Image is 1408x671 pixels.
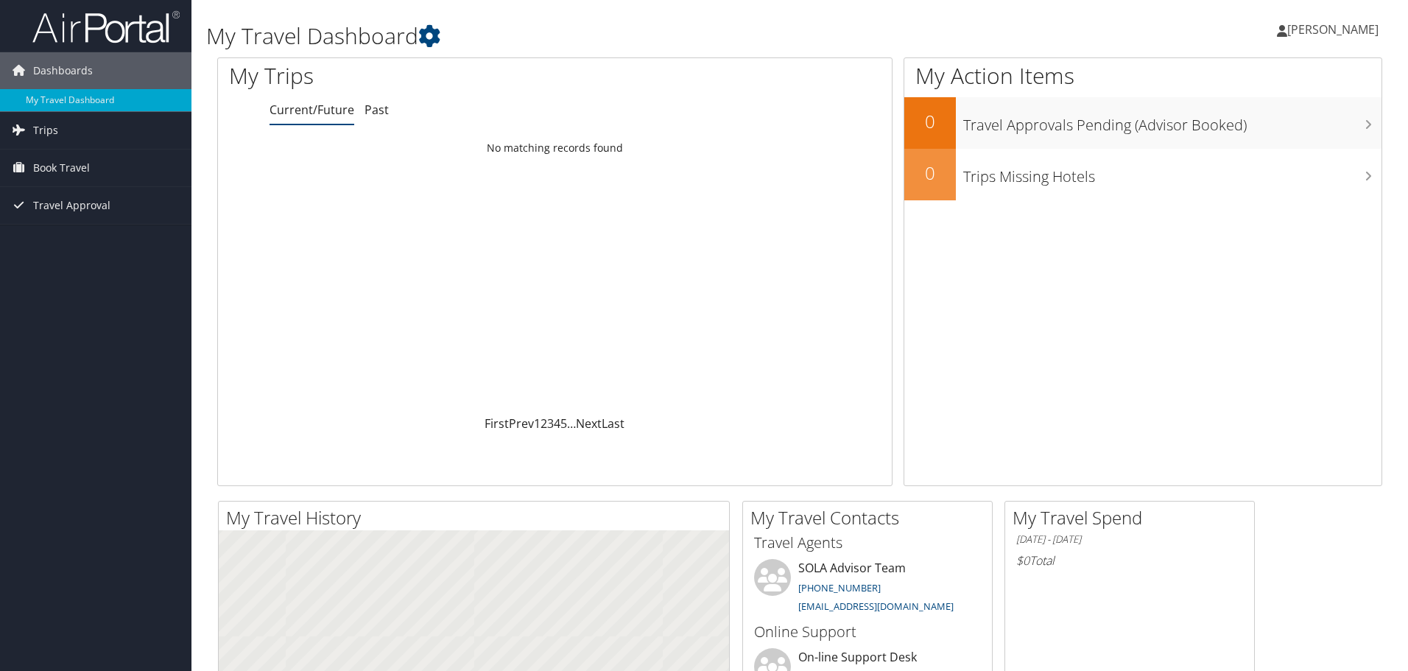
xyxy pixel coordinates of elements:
a: 3 [547,415,554,432]
a: 0Travel Approvals Pending (Advisor Booked) [904,97,1381,149]
h3: Online Support [754,622,981,642]
h1: My Travel Dashboard [206,21,998,52]
a: [PHONE_NUMBER] [798,581,881,594]
a: 4 [554,415,560,432]
span: Dashboards [33,52,93,89]
a: Next [576,415,602,432]
h6: [DATE] - [DATE] [1016,533,1243,547]
h2: 0 [904,161,956,186]
span: Book Travel [33,150,90,186]
span: [PERSON_NAME] [1287,21,1379,38]
li: SOLA Advisor Team [747,559,988,619]
a: Current/Future [270,102,354,118]
h3: Travel Approvals Pending (Advisor Booked) [963,108,1381,136]
h2: My Travel History [226,505,729,530]
td: No matching records found [218,135,892,161]
a: Prev [509,415,534,432]
a: 5 [560,415,567,432]
h1: My Trips [229,60,600,91]
h2: 0 [904,109,956,134]
img: airportal-logo.png [32,10,180,44]
a: First [485,415,509,432]
span: Trips [33,112,58,149]
h2: My Travel Spend [1013,505,1254,530]
span: $0 [1016,552,1029,569]
span: … [567,415,576,432]
a: [EMAIL_ADDRESS][DOMAIN_NAME] [798,600,954,613]
a: 2 [541,415,547,432]
span: Travel Approval [33,187,110,224]
a: Last [602,415,624,432]
a: [PERSON_NAME] [1277,7,1393,52]
h1: My Action Items [904,60,1381,91]
a: Past [365,102,389,118]
h6: Total [1016,552,1243,569]
h3: Travel Agents [754,533,981,553]
a: 0Trips Missing Hotels [904,149,1381,200]
a: 1 [534,415,541,432]
h3: Trips Missing Hotels [963,159,1381,187]
h2: My Travel Contacts [750,505,992,530]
